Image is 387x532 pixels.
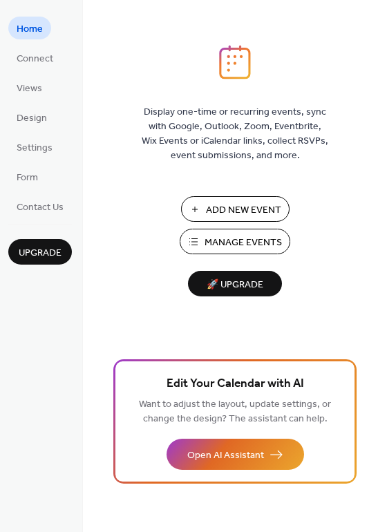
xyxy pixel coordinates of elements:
[19,246,62,260] span: Upgrade
[206,203,281,218] span: Add New Event
[196,276,274,294] span: 🚀 Upgrade
[8,135,61,158] a: Settings
[17,52,53,66] span: Connect
[8,195,72,218] a: Contact Us
[17,82,42,96] span: Views
[139,395,331,428] span: Want to adjust the layout, update settings, or change the design? The assistant can help.
[17,200,64,215] span: Contact Us
[167,374,304,394] span: Edit Your Calendar with AI
[8,76,50,99] a: Views
[17,171,38,185] span: Form
[17,111,47,126] span: Design
[8,165,46,188] a: Form
[180,229,290,254] button: Manage Events
[8,17,51,39] a: Home
[17,22,43,37] span: Home
[167,439,304,470] button: Open AI Assistant
[205,236,282,250] span: Manage Events
[188,271,282,296] button: 🚀 Upgrade
[8,46,62,69] a: Connect
[8,106,55,129] a: Design
[8,239,72,265] button: Upgrade
[187,448,264,463] span: Open AI Assistant
[181,196,290,222] button: Add New Event
[142,105,328,163] span: Display one-time or recurring events, sync with Google, Outlook, Zoom, Eventbrite, Wix Events or ...
[219,45,251,79] img: logo_icon.svg
[17,141,53,155] span: Settings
